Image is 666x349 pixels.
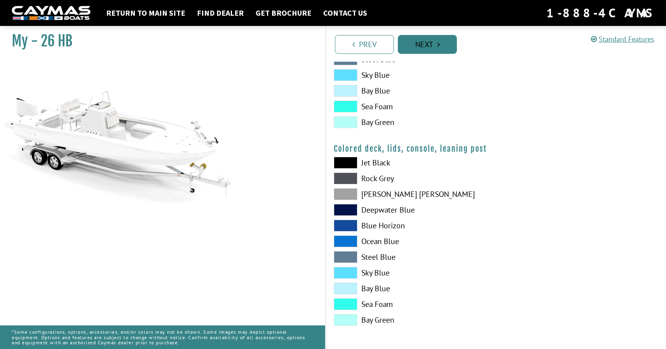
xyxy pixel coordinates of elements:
a: Next [398,35,457,54]
label: Bay Green [334,314,488,326]
label: Steel Blue [334,251,488,263]
label: Sea Foam [334,101,488,112]
div: 1-888-4CAYMAS [546,4,654,22]
h1: My - 26 HB [12,32,305,50]
label: Jet Black [334,157,488,169]
img: white-logo-c9c8dbefe5ff5ceceb0f0178aa75bf4bb51f6bca0971e226c86eb53dfe498488.png [12,6,90,20]
a: Get Brochure [252,8,315,18]
a: Standard Features [591,35,654,44]
label: Deepwater Blue [334,204,488,216]
label: Bay Blue [334,283,488,294]
h4: Colored deck, lids, console, leaning post [334,144,658,154]
label: Bay Green [334,116,488,128]
ul: Pagination [333,34,666,54]
label: Bay Blue [334,85,488,97]
label: Blue Horizon [334,220,488,231]
label: Sky Blue [334,267,488,279]
label: Rock Grey [334,173,488,184]
a: Return to main site [102,8,189,18]
label: [PERSON_NAME] [PERSON_NAME] [334,188,488,200]
label: Ocean Blue [334,235,488,247]
p: *Some configurations, options, accessories, and/or colors may not be shown. Some images may depic... [12,325,313,349]
label: Sky Blue [334,69,488,81]
label: Sea Foam [334,298,488,310]
a: Find Dealer [193,8,248,18]
a: Contact Us [319,8,371,18]
a: Prev [335,35,394,54]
